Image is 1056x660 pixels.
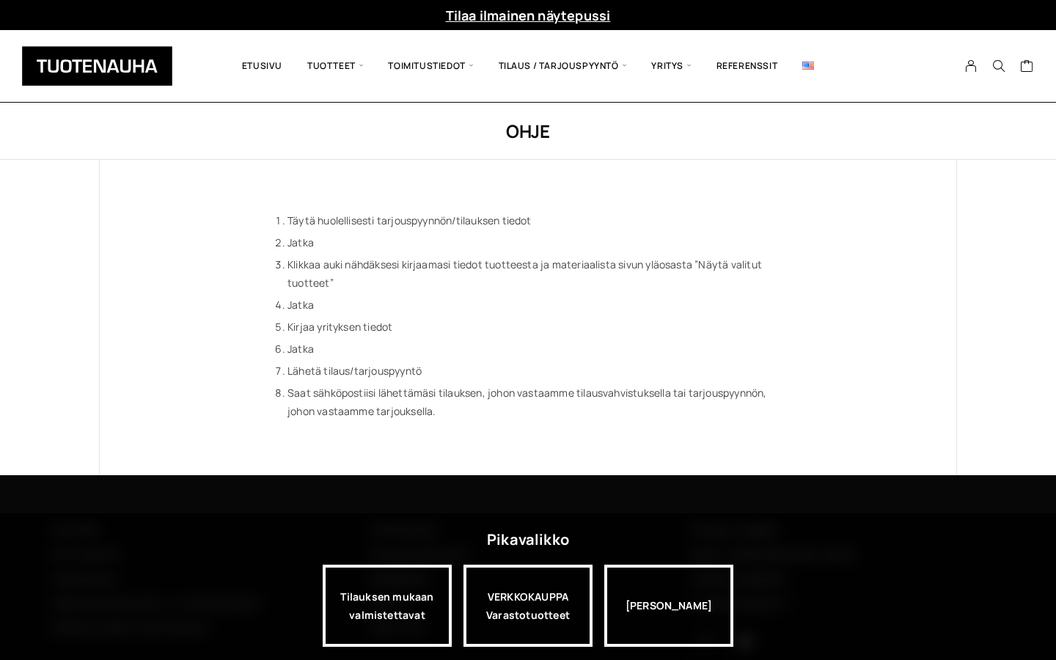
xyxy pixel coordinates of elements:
img: Tuotenauha Oy [22,46,172,86]
li: Jatka [287,233,780,252]
span: Tilaus / Tarjouspyyntö [486,41,639,91]
li: Jatka [287,296,780,314]
div: Pikavalikko [487,527,569,553]
span: Toimitustiedot [375,41,485,91]
div: VERKKOKAUPPA Varastotuotteet [463,565,593,647]
li: Kirjaa yrityksen tiedot [287,318,780,336]
span: Tuotteet [295,41,375,91]
div: [PERSON_NAME] [604,565,733,647]
li: Saat sähköpostiisi lähettämäsi tilauksen, johon vastaamme tilausvahvistuksella tai tarjouspyynnön... [287,384,780,420]
a: Referenssit [704,41,791,91]
h1: Ohje [99,119,957,143]
li: Lähetä tilaus/tarjouspyyntö [287,362,780,380]
button: Search [985,59,1013,73]
a: Cart [1020,59,1034,76]
li: Täytä huolellisesti tarjouspyynnön/tilauksen tiedot [287,211,780,230]
a: My Account [957,59,986,73]
img: English [802,62,814,70]
a: Tilauksen mukaan valmistettavat [323,565,452,647]
li: Jatka [287,340,780,358]
a: VERKKOKAUPPAVarastotuotteet [463,565,593,647]
a: Tilaa ilmainen näytepussi [446,7,611,24]
span: Yritys [639,41,703,91]
a: Etusivu [230,41,295,91]
li: Klikkaa auki nähdäksesi kirjaamasi tiedot tuotteesta ja materiaalista sivun yläosasta ”Näytä vali... [287,255,780,292]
